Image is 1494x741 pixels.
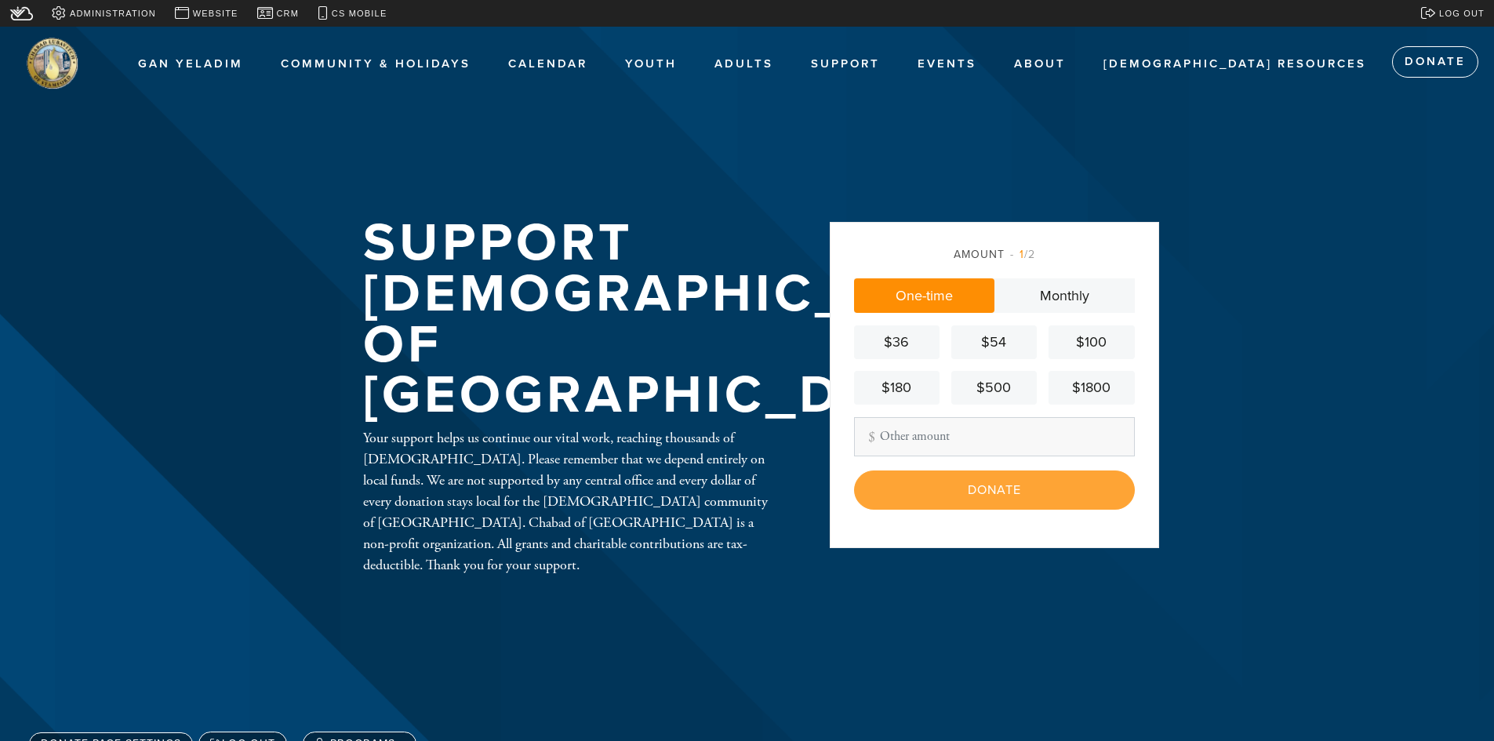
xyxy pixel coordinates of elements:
[703,49,785,79] a: Adults
[269,49,482,79] a: Community & Holidays
[496,49,599,79] a: Calendar
[1439,7,1485,20] span: Log out
[799,49,892,79] a: Support
[276,7,299,20] span: CRM
[951,325,1037,359] a: $54
[854,417,1135,456] input: Other amount
[1092,49,1378,79] a: [DEMOGRAPHIC_DATA] Resources
[1055,332,1128,353] div: $100
[958,332,1031,353] div: $54
[332,7,387,20] span: CS Mobile
[951,371,1037,405] a: $500
[906,49,988,79] a: Events
[854,371,940,405] a: $180
[860,377,933,398] div: $180
[363,427,779,576] div: Your support helps us continue our vital work, reaching thousands of [DEMOGRAPHIC_DATA]. Please r...
[854,278,994,313] a: One-time
[193,7,238,20] span: Website
[1055,377,1128,398] div: $1800
[363,218,1019,420] h1: Support [DEMOGRAPHIC_DATA] of [GEOGRAPHIC_DATA]
[1020,248,1024,261] span: 1
[1010,248,1035,261] span: /2
[613,49,689,79] a: Youth
[70,7,156,20] span: Administration
[854,246,1135,263] div: Amount
[126,49,255,79] a: Gan Yeladim
[1392,46,1478,78] a: Donate
[1002,49,1078,79] a: About
[1049,371,1134,405] a: $1800
[860,332,933,353] div: $36
[854,325,940,359] a: $36
[24,35,80,91] img: stamford%20logo.png
[1049,325,1134,359] a: $100
[994,278,1135,313] a: Monthly
[958,377,1031,398] div: $500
